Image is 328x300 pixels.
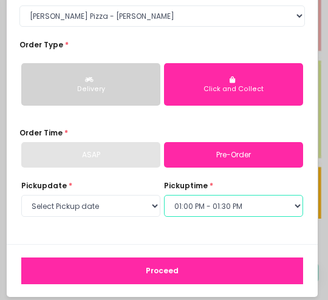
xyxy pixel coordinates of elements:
span: pickup time [164,180,208,191]
div: Delivery [29,84,152,94]
div: Click and Collect [172,84,295,94]
span: Order Type [19,39,63,50]
span: Order Time [19,128,63,138]
button: Delivery [21,63,160,106]
span: Pickup date [21,180,67,191]
button: Click and Collect [164,63,303,106]
a: Pre-Order [164,142,303,168]
button: Proceed [21,257,303,284]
